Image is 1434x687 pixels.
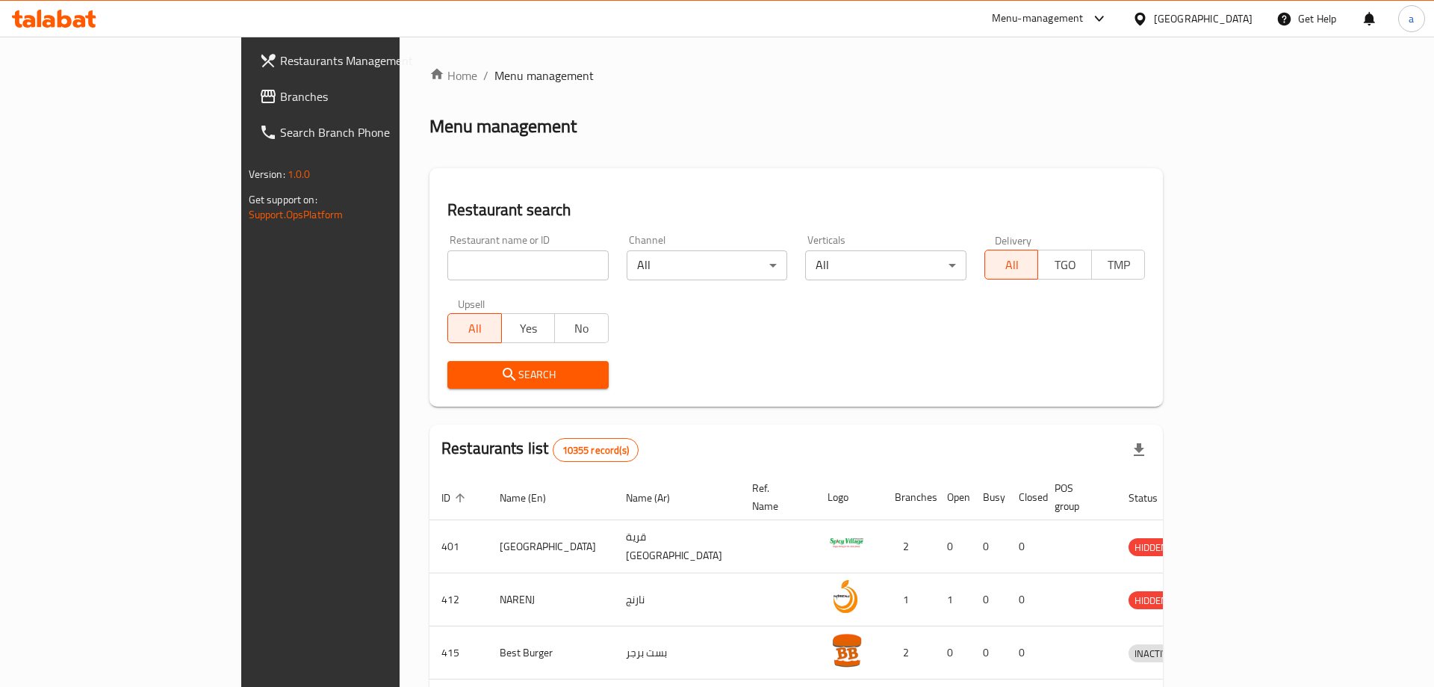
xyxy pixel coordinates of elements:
div: Menu-management [992,10,1084,28]
span: All [991,254,1033,276]
a: Support.OpsPlatform [249,205,344,224]
td: 1 [883,573,935,626]
button: TGO [1037,250,1092,280]
span: Get support on: [249,190,317,209]
span: All [454,318,496,339]
td: 0 [971,520,1007,573]
div: All [627,250,788,280]
div: HIDDEN [1129,591,1173,609]
td: 0 [935,626,971,680]
span: Version: [249,164,285,184]
span: HIDDEN [1129,592,1173,609]
td: Best Burger [488,626,614,680]
div: HIDDEN [1129,538,1173,556]
h2: Restaurant search [447,199,1145,221]
div: Export file [1121,432,1157,468]
button: All [447,313,502,343]
span: TMP [1098,254,1140,276]
button: All [984,250,1039,280]
td: 0 [1007,626,1043,680]
a: Search Branch Phone [247,114,481,150]
td: 2 [883,520,935,573]
th: Branches [883,475,935,520]
div: Total records count [553,438,639,462]
span: Menu management [494,67,594,84]
button: Search [447,361,609,389]
img: Best Burger [828,631,865,668]
td: 2 [883,626,935,680]
span: ID [441,489,470,507]
td: 0 [1007,573,1043,626]
td: 0 [971,626,1007,680]
span: 10355 record(s) [553,443,638,458]
span: HIDDEN [1129,539,1173,556]
span: Name (Ar) [626,489,689,507]
h2: Restaurants list [441,437,639,462]
span: 1.0.0 [288,164,311,184]
td: بست برجر [614,626,740,680]
td: [GEOGRAPHIC_DATA] [488,520,614,573]
nav: breadcrumb [429,67,1163,84]
a: Branches [247,78,481,114]
li: / [483,67,488,84]
label: Delivery [995,235,1032,245]
span: TGO [1044,254,1086,276]
span: No [561,318,603,339]
h2: Menu management [429,114,577,138]
td: 0 [1007,520,1043,573]
img: Spicy Village [828,525,865,562]
td: نارنج [614,573,740,626]
input: Search for restaurant name or ID.. [447,250,609,280]
span: INACTIVE [1129,645,1179,662]
button: TMP [1091,250,1146,280]
span: Search Branch Phone [280,123,469,141]
button: No [554,313,609,343]
span: POS group [1055,479,1099,515]
th: Logo [816,475,883,520]
div: INACTIVE [1129,644,1179,662]
label: Upsell [458,298,485,309]
img: NARENJ [828,578,865,615]
span: Yes [508,318,550,339]
td: 1 [935,573,971,626]
td: قرية [GEOGRAPHIC_DATA] [614,520,740,573]
span: a [1409,10,1414,27]
div: [GEOGRAPHIC_DATA] [1154,10,1253,27]
span: Name (En) [500,489,565,507]
button: Yes [501,313,556,343]
a: Restaurants Management [247,43,481,78]
span: Search [459,366,597,384]
td: NARENJ [488,573,614,626]
span: Restaurants Management [280,52,469,70]
th: Busy [971,475,1007,520]
th: Open [935,475,971,520]
span: Branches [280,87,469,105]
div: All [805,250,966,280]
span: Ref. Name [752,479,798,515]
td: 0 [971,573,1007,626]
td: 0 [935,520,971,573]
th: Closed [1007,475,1043,520]
span: Status [1129,489,1177,507]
